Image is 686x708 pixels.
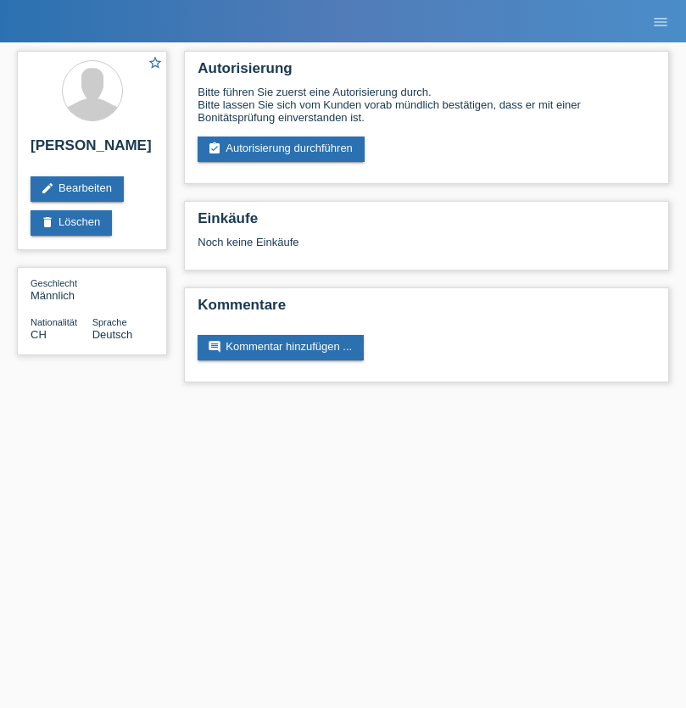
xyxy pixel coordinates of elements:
[652,14,669,31] i: menu
[198,137,365,162] a: assignment_turned_inAutorisierung durchführen
[148,55,163,70] i: star_border
[31,278,77,288] span: Geschlecht
[31,317,77,327] span: Nationalität
[31,276,92,302] div: Männlich
[41,181,54,195] i: edit
[198,86,655,124] div: Bitte führen Sie zuerst eine Autorisierung durch. Bitte lassen Sie sich vom Kunden vorab mündlich...
[198,297,655,322] h2: Kommentare
[41,215,54,229] i: delete
[31,210,112,236] a: deleteLöschen
[148,55,163,73] a: star_border
[92,328,133,341] span: Deutsch
[31,176,124,202] a: editBearbeiten
[31,137,153,163] h2: [PERSON_NAME]
[198,60,655,86] h2: Autorisierung
[208,340,221,354] i: comment
[92,317,127,327] span: Sprache
[198,236,655,261] div: Noch keine Einkäufe
[208,142,221,155] i: assignment_turned_in
[198,335,364,360] a: commentKommentar hinzufügen ...
[644,16,678,26] a: menu
[198,210,655,236] h2: Einkäufe
[31,328,47,341] span: Schweiz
